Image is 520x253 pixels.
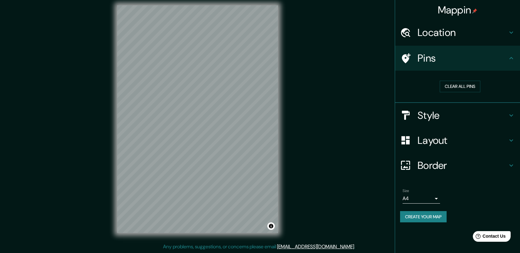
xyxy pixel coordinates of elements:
[395,103,520,128] div: Style
[472,8,477,13] img: pin-icon.png
[418,52,508,64] h4: Pins
[395,46,520,71] div: Pins
[400,211,447,223] button: Create your map
[464,229,513,246] iframe: Help widget launcher
[356,243,357,250] div: .
[395,153,520,178] div: Border
[395,20,520,45] div: Location
[267,222,275,230] button: Toggle attribution
[403,194,440,204] div: A4
[440,81,480,92] button: Clear all pins
[418,159,508,172] h4: Border
[403,188,409,193] label: Size
[418,26,508,39] h4: Location
[163,243,355,250] p: Any problems, suggestions, or concerns please email .
[117,5,278,233] canvas: Map
[355,243,356,250] div: .
[277,243,354,250] a: [EMAIL_ADDRESS][DOMAIN_NAME]
[418,134,508,147] h4: Layout
[438,4,478,16] h4: Mappin
[395,128,520,153] div: Layout
[418,109,508,122] h4: Style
